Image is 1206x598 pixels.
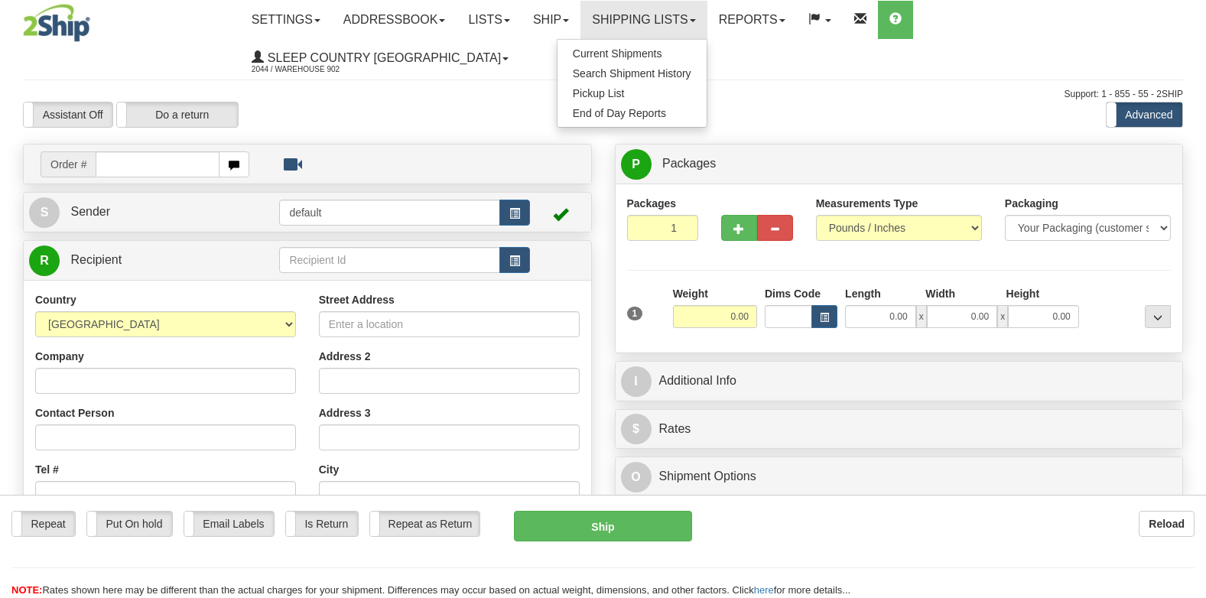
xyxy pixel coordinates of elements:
[70,253,122,266] span: Recipient
[621,462,652,492] span: O
[184,512,274,536] label: Email Labels
[1006,286,1040,301] label: Height
[457,1,521,39] a: Lists
[70,205,110,218] span: Sender
[1171,221,1204,377] iframe: chat widget
[522,1,580,39] a: Ship
[29,245,252,276] a: R Recipient
[35,462,59,477] label: Tel #
[11,584,42,596] span: NOTE:
[279,200,499,226] input: Sender Id
[24,102,112,127] label: Assistant Off
[319,349,371,364] label: Address 2
[23,88,1183,101] div: Support: 1 - 855 - 55 - 2SHIP
[319,311,580,337] input: Enter a location
[621,148,1178,180] a: P Packages
[319,462,339,477] label: City
[35,349,84,364] label: Company
[997,305,1008,328] span: x
[117,102,238,127] label: Do a return
[1145,305,1171,328] div: ...
[332,1,457,39] a: Addressbook
[1139,511,1195,537] button: Reload
[41,151,96,177] span: Order #
[514,511,692,541] button: Ship
[557,103,707,123] a: End of Day Reports
[87,512,172,536] label: Put On hold
[765,286,821,301] label: Dims Code
[1107,102,1182,127] label: Advanced
[627,196,677,211] label: Packages
[557,63,707,83] a: Search Shipment History
[916,305,927,328] span: x
[279,247,499,273] input: Recipient Id
[573,47,662,60] span: Current Shipments
[707,1,797,39] a: Reports
[816,196,918,211] label: Measurements Type
[573,67,691,80] span: Search Shipment History
[557,83,707,103] a: Pickup List
[319,292,395,307] label: Street Address
[240,1,332,39] a: Settings
[252,62,366,77] span: 2044 / Warehouse 902
[621,461,1178,492] a: OShipment Options
[23,4,90,42] img: logo2044.jpg
[621,414,652,444] span: $
[12,512,75,536] label: Repeat
[35,405,114,421] label: Contact Person
[1149,518,1185,530] b: Reload
[580,1,707,39] a: Shipping lists
[627,307,643,320] span: 1
[845,286,881,301] label: Length
[29,245,60,276] span: R
[662,157,716,170] span: Packages
[557,44,707,63] a: Current Shipments
[621,149,652,180] span: P
[621,366,652,397] span: I
[573,107,666,119] span: End of Day Reports
[925,286,955,301] label: Width
[240,39,520,77] a: Sleep Country [GEOGRAPHIC_DATA] 2044 / Warehouse 902
[319,405,371,421] label: Address 3
[29,197,279,228] a: S Sender
[621,414,1178,445] a: $Rates
[1005,196,1058,211] label: Packaging
[573,87,625,99] span: Pickup List
[29,197,60,228] span: S
[621,366,1178,397] a: IAdditional Info
[370,512,479,536] label: Repeat as Return
[673,286,708,301] label: Weight
[35,292,76,307] label: Country
[264,51,501,64] span: Sleep Country [GEOGRAPHIC_DATA]
[754,584,774,596] a: here
[286,512,358,536] label: Is Return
